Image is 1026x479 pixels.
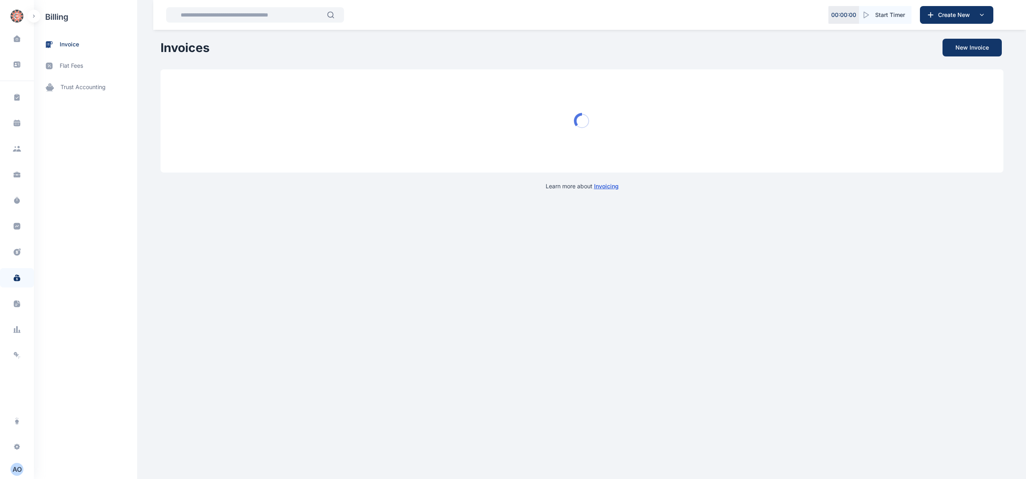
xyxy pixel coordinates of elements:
[546,182,619,190] p: Learn more about
[34,55,137,77] a: flat fees
[60,83,106,92] span: trust accounting
[161,40,210,55] h1: Invoices
[34,77,137,98] a: trust accounting
[875,11,905,19] span: Start Timer
[5,463,29,476] button: AO
[10,463,23,476] button: AO
[60,40,79,49] span: invoice
[34,34,137,55] a: invoice
[10,464,23,474] div: A O
[60,62,83,70] span: flat fees
[943,39,1002,56] button: New Invoice
[594,183,619,190] a: Invoicing
[920,6,993,24] button: Create New
[935,11,977,19] span: Create New
[859,6,911,24] button: Start Timer
[831,11,856,19] p: 00 : 00 : 00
